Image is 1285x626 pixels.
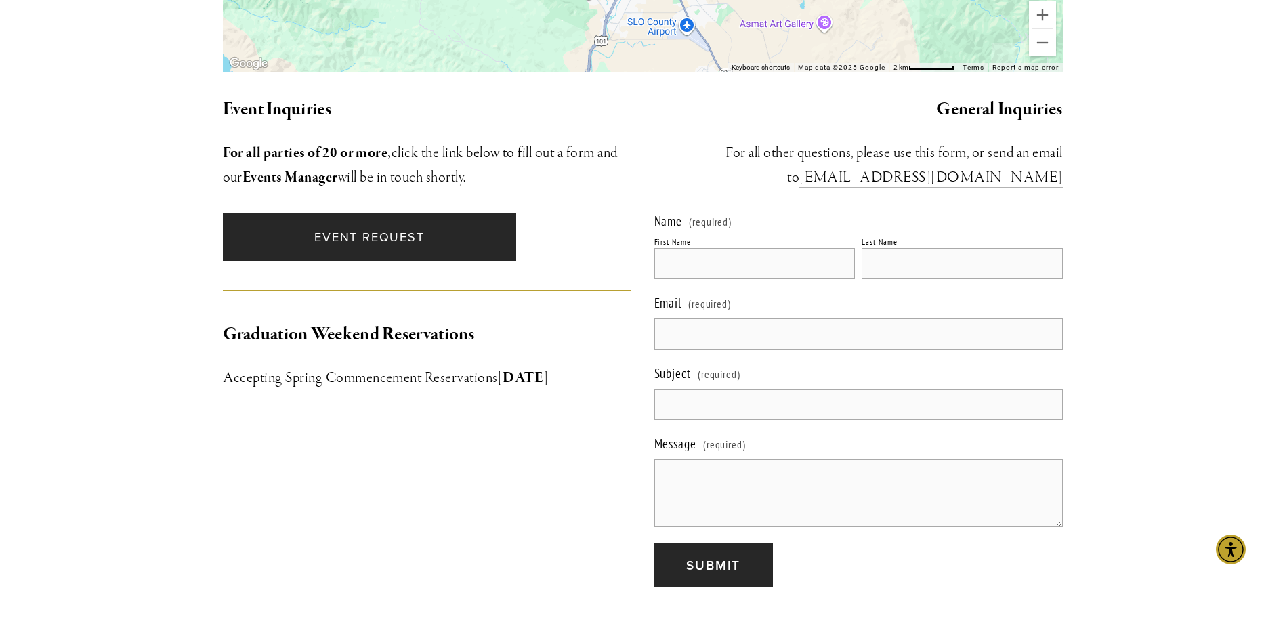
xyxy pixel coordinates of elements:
[732,63,790,72] button: Keyboard shortcuts
[654,236,692,247] div: First Name
[1216,535,1246,564] div: Accessibility Menu
[223,213,517,261] a: Event Request
[686,556,740,575] span: Submit
[703,432,746,457] span: (required)
[992,64,1058,71] a: Report a map error
[223,141,631,190] h3: click the link below to fill out a form and our will be in touch shortly.
[798,64,885,71] span: Map data ©2025 Google
[654,365,692,381] span: Subject
[654,436,697,452] span: Message
[223,366,631,390] h3: Accepting Spring Commencement Reservations
[226,55,271,72] img: Google
[963,64,985,71] a: Terms
[689,216,732,227] span: (required)
[223,320,631,349] h2: Graduation Weekend Reservations
[654,543,773,588] button: SubmitSubmit
[688,291,732,316] span: (required)
[654,141,1063,190] h3: ​For all other questions, please use this form, or send an email to
[654,96,1063,124] h2: General Inquiries
[243,168,338,187] strong: Events Manager
[1029,29,1056,56] button: Zoom out
[223,144,392,163] strong: For all parties of 20 or more,
[893,64,908,71] span: 2 km
[654,213,683,229] span: Name
[223,96,631,124] h2: Event Inquiries
[654,295,682,311] span: Email
[1029,1,1056,28] button: Zoom in
[498,369,549,388] strong: [DATE]
[226,55,271,72] a: Open this area in Google Maps (opens a new window)
[799,168,1062,188] a: [EMAIL_ADDRESS][DOMAIN_NAME]
[862,236,898,247] div: Last Name
[889,63,959,72] button: Map Scale: 2 km per 64 pixels
[698,362,741,386] span: (required)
